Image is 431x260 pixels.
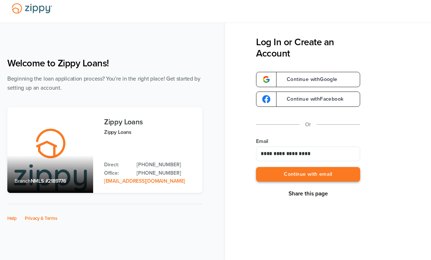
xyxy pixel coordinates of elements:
[104,178,185,184] a: Email Address: zippyguide@zippymh.com
[256,147,360,161] input: Email Address
[7,216,17,221] a: Help
[262,75,270,84] img: google-logo
[279,97,343,102] span: Continue with Facebook
[256,92,360,107] a: google-logoContinue withFacebook
[7,75,201,91] span: Beginning the loan application process? You're in the right place! Get started by setting up an a...
[262,95,270,103] img: google-logo
[137,169,195,177] a: Office Phone: 512-975-2947
[256,167,360,182] button: Continue with email
[256,72,360,87] a: google-logoContinue withGoogle
[286,190,330,197] button: Share This Page
[256,138,360,145] label: Email
[279,77,337,82] span: Continue with Google
[137,161,195,169] a: Direct Phone: 512-975-2947
[31,178,66,184] span: NMLS #2189776
[15,178,31,184] span: Branch
[25,216,57,221] a: Privacy & Terms
[104,169,129,177] p: Office:
[104,161,129,169] p: Direct:
[104,128,195,136] p: Zippy Loans
[305,120,311,129] p: Or
[256,36,360,59] h3: Log In or Create an Account
[7,58,202,69] h1: Welcome to Zippy Loans!
[104,118,195,126] h3: Zippy Loans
